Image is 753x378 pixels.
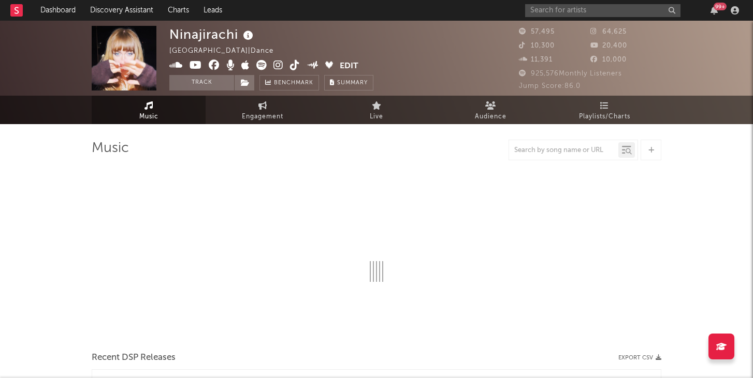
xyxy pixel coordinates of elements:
[519,28,555,35] span: 57,495
[206,96,320,124] a: Engagement
[590,56,627,63] span: 10,000
[519,70,622,77] span: 925,576 Monthly Listeners
[547,96,661,124] a: Playlists/Charts
[92,96,206,124] a: Music
[169,75,234,90] button: Track
[519,56,553,63] span: 11,391
[259,75,319,90] a: Benchmark
[320,96,433,124] a: Live
[509,146,618,155] input: Search by song name or URL
[519,42,555,49] span: 10,300
[579,111,630,123] span: Playlists/Charts
[274,77,313,89] span: Benchmark
[711,6,718,14] button: 99+
[337,80,368,86] span: Summary
[169,45,285,57] div: [GEOGRAPHIC_DATA] | Dance
[618,355,661,361] button: Export CSV
[324,75,373,90] button: Summary
[475,111,506,123] span: Audience
[370,111,383,123] span: Live
[525,4,680,17] input: Search for artists
[590,28,627,35] span: 64,625
[519,83,581,89] span: Jump Score: 86.0
[139,111,158,123] span: Music
[92,352,176,364] span: Recent DSP Releases
[714,3,727,10] div: 99 +
[169,26,256,43] div: Ninajirachi
[590,42,627,49] span: 20,400
[242,111,283,123] span: Engagement
[340,60,358,73] button: Edit
[433,96,547,124] a: Audience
